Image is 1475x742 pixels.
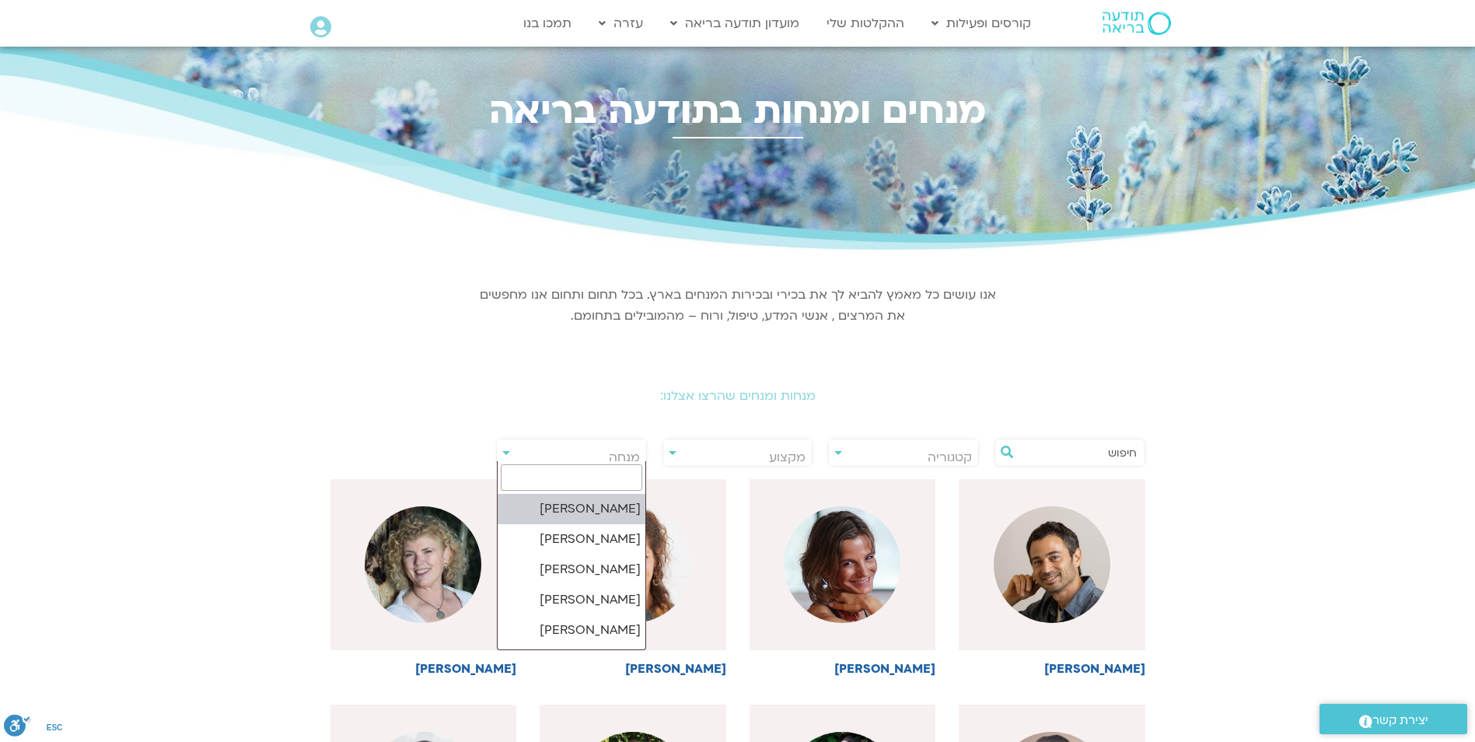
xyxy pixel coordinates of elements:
span: קטגוריה [928,449,972,466]
span: מנחה [609,449,640,466]
li: [PERSON_NAME] [498,494,645,524]
h6: [PERSON_NAME] [750,662,936,676]
a: קורסים ופעילות [924,9,1039,38]
img: %D7%90%D7%95%D7%A8%D7%99-%D7%98%D7%9C.jpg [994,506,1110,623]
h6: [PERSON_NAME] [959,662,1145,676]
a: מועדון תודעה בריאה [662,9,807,38]
a: ההקלטות שלי [819,9,912,38]
img: %D7%93%D7%9C%D7%99%D7%AA.jpg [784,506,900,623]
a: [PERSON_NAME] [540,479,726,676]
a: עזרה [591,9,651,38]
span: יצירת קשר [1372,710,1428,731]
img: תודעה בריאה [1103,12,1171,35]
a: יצירת קשר [1319,704,1467,734]
h6: [PERSON_NAME] [540,662,726,676]
input: חיפוש [1019,439,1137,466]
li: [PERSON_NAME] [498,585,645,615]
a: תמכו בנו [516,9,579,38]
h6: [PERSON_NAME] [330,662,517,676]
li: [PERSON_NAME] [498,615,645,646]
a: [PERSON_NAME] [330,479,517,676]
h2: מנחות ומנחים שהרצו אצלנו: [302,389,1173,403]
li: [PERSON_NAME] [498,555,645,585]
li: [PERSON_NAME] [498,646,645,676]
h2: מנחים ומנחות בתודעה בריאה [302,89,1173,132]
li: [PERSON_NAME] [498,524,645,555]
a: [PERSON_NAME] [750,479,936,676]
img: %D7%9E%D7%95%D7%A8-%D7%93%D7%95%D7%90%D7%A0%D7%99.jpg [365,506,481,623]
p: אנו עושים כל מאמץ להביא לך את בכירי ובכירות המנחים בארץ. בכל תחום ותחום אנו מחפשים את המרצים , אנ... [477,285,998,327]
a: [PERSON_NAME] [959,479,1145,676]
span: מקצוע [769,449,806,466]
